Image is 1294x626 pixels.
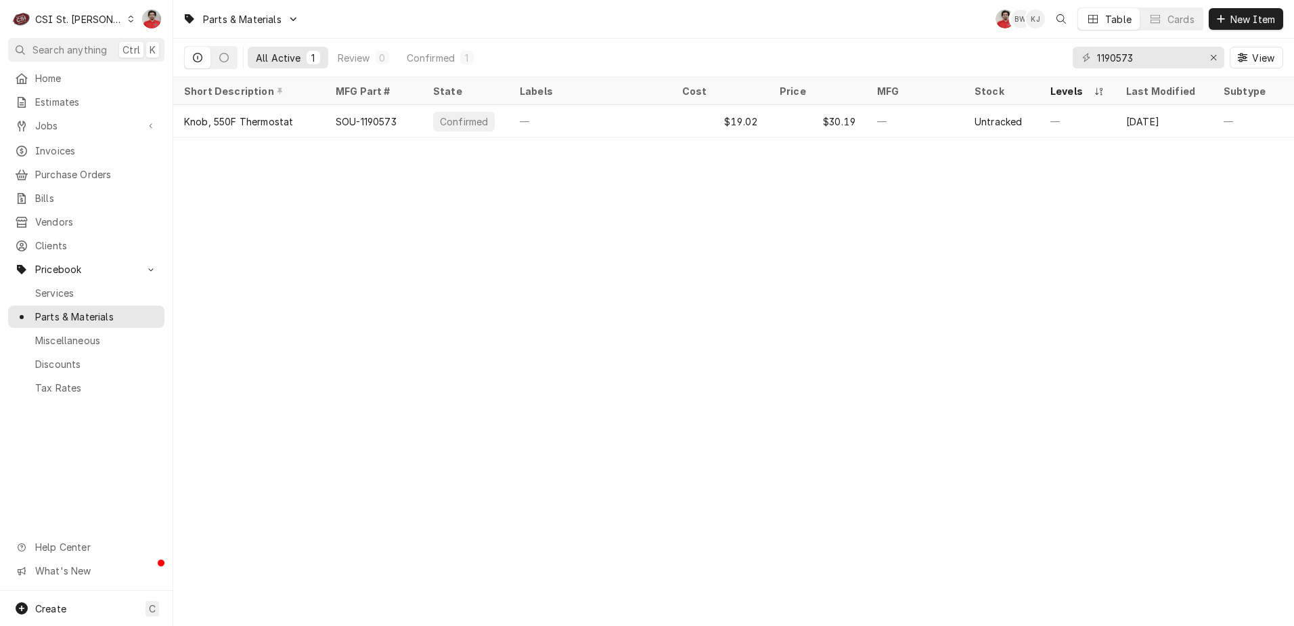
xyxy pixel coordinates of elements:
[1209,8,1283,30] button: New Item
[8,91,164,113] a: Estimates
[509,105,671,138] div: —
[184,84,311,98] div: Short Description
[8,114,164,137] a: Go to Jobs
[149,602,156,616] span: C
[35,71,158,85] span: Home
[671,105,769,138] div: $19.02
[35,215,158,229] span: Vendors
[769,105,866,138] div: $30.19
[35,286,158,300] span: Services
[35,12,123,26] div: CSI St. [PERSON_NAME]
[1050,8,1072,30] button: Open search
[256,51,301,65] div: All Active
[35,357,158,371] span: Discounts
[1167,12,1195,26] div: Cards
[1040,105,1115,138] div: —
[463,51,471,65] div: 1
[1097,47,1199,68] input: Keyword search
[35,564,156,578] span: What's New
[1011,9,1030,28] div: BW
[1203,47,1224,68] button: Erase input
[142,9,161,28] div: NF
[378,51,386,65] div: 0
[142,9,161,28] div: Nicholas Faubert's Avatar
[8,234,164,257] a: Clients
[35,540,156,554] span: Help Center
[1230,47,1283,68] button: View
[8,211,164,233] a: Vendors
[35,603,66,614] span: Create
[122,43,140,57] span: Ctrl
[877,84,950,98] div: MFG
[35,310,158,324] span: Parts & Materials
[35,238,158,253] span: Clients
[35,167,158,182] span: Purchase Orders
[12,9,31,28] div: CSI St. Louis's Avatar
[338,51,370,65] div: Review
[8,282,164,304] a: Services
[996,9,1014,28] div: Nicholas Faubert's Avatar
[682,84,755,98] div: Cost
[1249,51,1277,65] span: View
[8,163,164,186] a: Purchase Orders
[336,84,409,98] div: MFG Part #
[8,377,164,399] a: Tax Rates
[309,51,317,65] div: 1
[203,12,282,26] span: Parts & Materials
[8,67,164,89] a: Home
[1026,9,1045,28] div: KJ
[433,84,495,98] div: State
[150,43,156,57] span: K
[8,560,164,582] a: Go to What's New
[1050,84,1091,98] div: Levels
[407,51,455,65] div: Confirmed
[780,84,853,98] div: Price
[8,187,164,209] a: Bills
[35,95,158,109] span: Estimates
[35,333,158,348] span: Miscellaneous
[8,329,164,352] a: Miscellaneous
[1026,9,1045,28] div: Ken Jiricek's Avatar
[32,43,107,57] span: Search anything
[35,262,137,276] span: Pricebook
[866,105,964,138] div: —
[996,9,1014,28] div: NF
[8,306,164,328] a: Parts & Materials
[8,38,164,62] button: Search anythingCtrlK
[1115,105,1213,138] div: [DATE]
[1011,9,1030,28] div: Brad Wicks's Avatar
[1126,84,1199,98] div: Last Modified
[177,8,305,30] a: Go to Parts & Materials
[184,114,293,129] div: Knob, 550F Thermostat
[975,114,1022,129] div: Untracked
[35,144,158,158] span: Invoices
[8,140,164,162] a: Invoices
[975,84,1026,98] div: Stock
[1105,12,1132,26] div: Table
[8,536,164,558] a: Go to Help Center
[35,381,158,395] span: Tax Rates
[12,9,31,28] div: C
[1228,12,1278,26] span: New Item
[336,114,397,129] div: SOU-1190573
[439,114,489,129] div: Confirmed
[520,84,661,98] div: Labels
[8,258,164,280] a: Go to Pricebook
[8,353,164,375] a: Discounts
[35,119,137,133] span: Jobs
[35,191,158,205] span: Bills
